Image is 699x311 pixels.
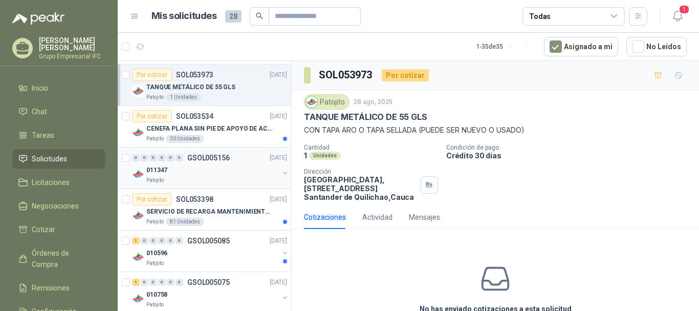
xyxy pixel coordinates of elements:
p: [DATE] [270,278,287,287]
a: Por cotizarSOL053398[DATE] Company LogoSERVICIO DE RECARGA MANTENIMIENTO Y PRESTAMOS DE EXTINTORE... [118,189,291,231]
p: Condición de pago [446,144,695,151]
a: Órdenes de Compra [12,243,105,274]
h1: Mis solicitudes [151,9,217,24]
div: Patojito [304,94,349,110]
a: Negociaciones [12,196,105,216]
div: Por cotizar [132,110,172,122]
p: Patojito [146,301,164,309]
a: Solicitudes [12,149,105,169]
div: 81 Unidades [166,218,204,226]
img: Company Logo [306,96,317,108]
p: 011347 [146,165,167,175]
span: Órdenes de Compra [32,247,96,270]
p: GSOL005075 [187,279,230,286]
p: Patojito [146,176,164,184]
span: Remisiones [32,282,70,294]
span: Tareas [32,130,54,141]
span: Inicio [32,82,48,94]
div: 0 [158,279,166,286]
div: Cotizaciones [304,212,346,223]
span: search [256,12,263,19]
p: [DATE] [270,153,287,163]
span: 28 [225,10,242,23]
span: 1 [679,5,690,14]
p: Patojito [146,93,164,101]
div: 0 [149,154,157,161]
div: 0 [149,237,157,244]
img: Logo peakr [12,12,64,25]
p: CON TAPA ARO O TAPA SELLADA (PUEDE SER NUEVO O USADO) [304,125,687,136]
p: 010596 [146,248,167,258]
p: GSOL005085 [187,237,230,244]
div: 1 Unidades [166,93,201,101]
p: Grupo Empresarial IFC [39,53,105,59]
div: 1 [132,279,140,286]
img: Company Logo [132,127,144,139]
p: Crédito 30 días [446,151,695,160]
a: 1 0 0 0 0 0 GSOL005085[DATE] Company Logo010596Patojito [132,235,289,267]
p: TANQUE METÁLICO DE 55 GLS [304,112,427,122]
p: 1 [304,151,307,160]
div: 0 [141,237,148,244]
div: 0 [141,279,148,286]
p: SOL053398 [176,196,213,203]
a: Inicio [12,78,105,98]
div: 0 [176,237,183,244]
h3: SOL053973 [319,67,374,83]
p: Patojito [146,218,164,226]
p: Dirección [304,168,417,175]
div: 0 [176,154,183,161]
div: 0 [149,279,157,286]
div: Todas [529,11,551,22]
a: Chat [12,102,105,121]
div: 0 [141,154,148,161]
div: Por cotizar [132,69,172,81]
p: SOL053973 [176,71,213,78]
div: 0 [158,237,166,244]
div: Mensajes [409,212,440,223]
a: Por cotizarSOL053534[DATE] Company LogoCENEFA PLANA SIN PIE DE APOYO DE ACUERDO A LA IMAGEN ADJUN... [118,106,291,148]
div: 0 [176,279,183,286]
a: 0 0 0 0 0 0 GSOL005156[DATE] Company Logo011347Patojito [132,152,289,184]
span: Cotizar [32,224,55,235]
div: 30 Unidades [166,135,204,143]
p: Patojito [146,135,164,143]
a: Por cotizarSOL053973[DATE] Company LogoTANQUE METÁLICO DE 55 GLSPatojito1 Unidades [118,65,291,106]
img: Company Logo [132,85,144,97]
div: 0 [132,154,140,161]
div: 1 [132,237,140,244]
span: Solicitudes [32,153,67,164]
p: CENEFA PLANA SIN PIE DE APOYO DE ACUERDO A LA IMAGEN ADJUNTA [146,124,274,134]
a: Tareas [12,126,105,145]
div: 0 [158,154,166,161]
img: Company Logo [132,251,144,263]
div: 0 [167,154,174,161]
div: Actividad [362,212,392,223]
span: Negociaciones [32,200,79,212]
p: [DATE] [270,236,287,246]
p: [DATE] [270,195,287,204]
a: Remisiones [12,278,105,298]
span: Licitaciones [32,177,70,188]
p: Cantidad [304,144,438,151]
span: Chat [32,106,47,117]
p: GSOL005156 [187,154,230,161]
p: [GEOGRAPHIC_DATA], [STREET_ADDRESS] Santander de Quilichao , Cauca [304,175,417,201]
img: Company Logo [132,210,144,222]
div: Por cotizar [132,193,172,205]
img: Company Logo [132,293,144,305]
p: Patojito [146,259,164,267]
button: No Leídos [626,37,687,56]
div: 1 - 35 de 35 [476,38,536,55]
div: 0 [167,237,174,244]
div: Unidades [309,152,341,160]
p: [DATE] [270,112,287,121]
p: TANQUE METÁLICO DE 55 GLS [146,82,235,92]
p: [PERSON_NAME] [PERSON_NAME] [39,37,105,51]
a: 1 0 0 0 0 0 GSOL005075[DATE] Company Logo010758Patojito [132,276,289,309]
p: [DATE] [270,70,287,80]
p: SOL053534 [176,113,213,120]
div: Por cotizar [382,69,429,81]
div: 0 [167,279,174,286]
button: 1 [668,7,687,26]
